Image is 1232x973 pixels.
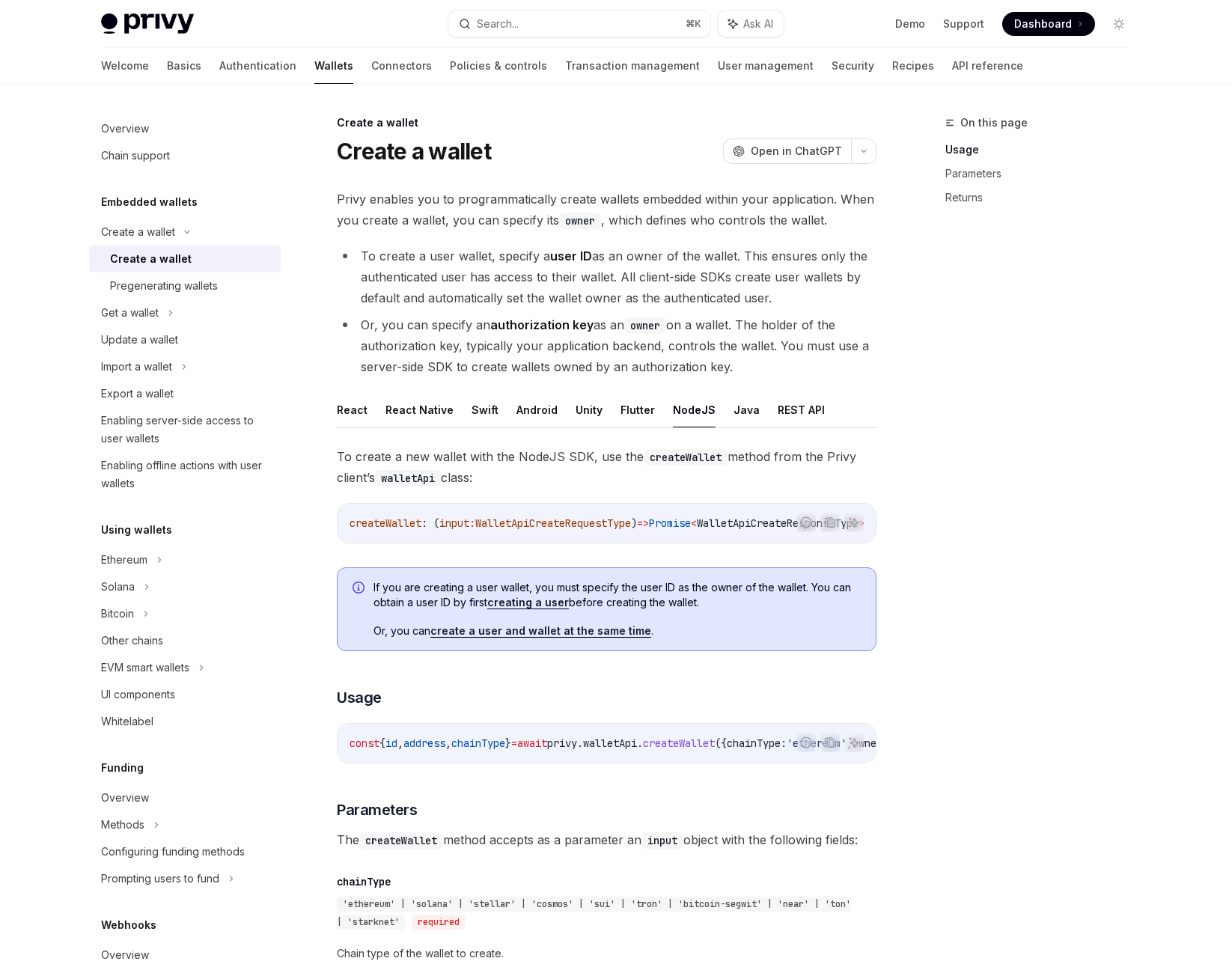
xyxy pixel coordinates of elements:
strong: user ID [550,248,592,263]
div: Create a wallet [110,250,192,268]
button: Swift [472,392,498,427]
span: const [350,736,379,750]
button: React Native [385,392,454,427]
div: Search... [477,15,519,33]
span: privy [547,736,577,750]
h5: Embedded wallets [101,193,198,211]
div: Bitcoin [101,605,134,623]
span: await [517,736,547,750]
span: Privy enables you to programmatically create wallets embedded within your application. When you c... [337,189,876,231]
span: : [469,516,475,530]
span: , [445,736,451,750]
button: Report incorrect code [796,513,816,532]
code: createWallet [359,832,443,849]
span: : ( [421,516,439,530]
button: Copy the contents from the code block [820,733,840,752]
code: walletApi [375,470,441,487]
div: Other chains [101,632,163,650]
span: Usage [337,687,382,708]
a: Demo [895,16,925,31]
span: chainType [451,736,505,750]
button: Search...⌘K [448,10,710,37]
a: Pregenerating wallets [89,272,281,299]
button: Copy the contents from the code block [820,513,840,532]
div: Pregenerating wallets [110,277,218,295]
a: Overview [89,784,281,811]
div: Get a wallet [101,304,159,322]
a: Chain support [89,142,281,169]
span: } [505,736,511,750]
button: React [337,392,368,427]
strong: authorization key [490,317,594,332]
a: Transaction management [565,48,700,84]
span: If you are creating a user wallet, you must specify the user ID as the owner of the wallet. You c... [373,580,861,610]
a: Returns [945,186,1143,210]
div: Create a wallet [101,223,175,241]
div: Enabling offline actions with user wallets [101,457,272,492]
span: createWallet [350,516,421,530]
a: Wallets [314,48,353,84]
a: API reference [952,48,1023,84]
div: Solana [101,578,135,596]
a: Connectors [371,48,432,84]
span: WalletApiCreateResponseType [697,516,859,530]
span: 'ethereum' | 'solana' | 'stellar' | 'cosmos' | 'sui' | 'tron' | 'bitcoin-segwit' | 'near' | 'ton'... [337,898,851,928]
span: WalletApiCreateRequestType [475,516,631,530]
a: Overview [89,942,281,969]
div: Ethereum [101,551,147,569]
span: Parameters [337,799,417,820]
a: Other chains [89,627,281,654]
a: Enabling server-side access to user wallets [89,407,281,452]
button: Open in ChatGPT [723,138,851,164]
span: . [577,736,583,750]
div: EVM smart wallets [101,659,189,677]
span: ⌘ K [686,18,701,30]
a: Usage [945,138,1143,162]
span: Promise [649,516,691,530]
div: Create a wallet [337,115,876,130]
button: NodeJS [673,392,716,427]
a: Basics [167,48,201,84]
div: Export a wallet [101,385,174,403]
a: Welcome [101,48,149,84]
span: => [637,516,649,530]
span: 'ethereum' [787,736,847,750]
h5: Webhooks [101,916,156,934]
span: Open in ChatGPT [751,144,842,159]
div: Overview [101,789,149,807]
div: chainType [337,874,391,889]
span: On this page [960,114,1028,132]
span: Ask AI [743,16,773,31]
div: Import a wallet [101,358,172,376]
a: User management [718,48,814,84]
h5: Funding [101,759,144,777]
span: { [379,736,385,750]
div: Configuring funding methods [101,843,245,861]
span: ) [631,516,637,530]
div: Prompting users to fund [101,870,219,888]
span: chainType: [727,736,787,750]
div: Whitelabel [101,713,153,730]
span: , [397,736,403,750]
a: Update a wallet [89,326,281,353]
a: create a user and wallet at the same time [430,624,651,638]
li: Or, you can specify an as an on a wallet. The holder of the authorization key, typically your app... [337,314,876,377]
button: Ask AI [844,733,864,752]
span: Dashboard [1014,16,1072,31]
button: Report incorrect code [796,733,816,752]
span: Or, you can . [373,623,861,638]
a: Security [832,48,874,84]
code: input [641,832,683,849]
div: required [412,915,466,930]
a: Support [943,16,984,31]
a: Recipes [892,48,934,84]
a: Export a wallet [89,380,281,407]
span: id [385,736,397,750]
a: Overview [89,115,281,142]
span: . [637,736,643,750]
span: The method accepts as a parameter an object with the following fields: [337,829,876,850]
h5: Using wallets [101,521,172,539]
span: address [403,736,445,750]
h1: Create a wallet [337,138,491,165]
button: Java [734,392,760,427]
